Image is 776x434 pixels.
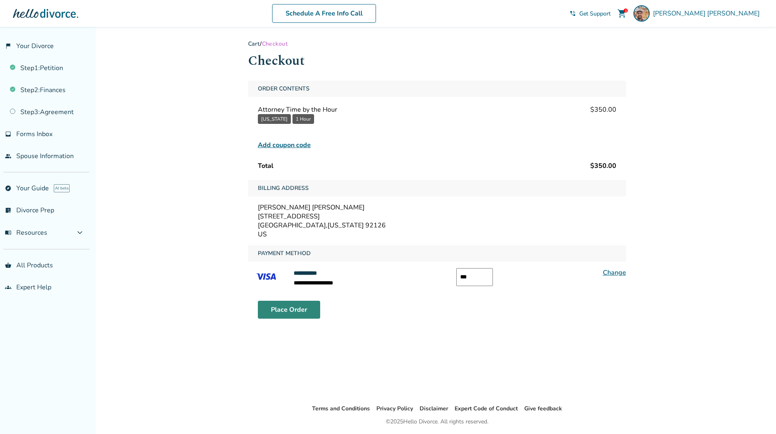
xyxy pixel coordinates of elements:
[258,301,320,319] button: Place Order
[258,230,616,239] div: US
[5,229,11,236] span: menu_book
[75,228,85,238] span: expand_more
[590,161,616,170] span: $350.00
[590,105,616,114] span: $350.00
[248,40,626,48] div: /
[312,405,370,412] a: Terms and Conditions
[258,105,337,114] span: Attorney Time by the Hour
[5,207,11,214] span: list_alt_check
[255,180,312,196] span: Billing Address
[262,40,288,48] span: Checkout
[16,130,53,139] span: Forms Inbox
[579,10,611,18] span: Get Support
[54,184,70,192] span: AI beta
[5,262,11,269] span: shopping_basket
[248,40,260,48] a: Cart
[5,228,47,237] span: Resources
[624,9,628,13] div: 1
[633,5,650,22] img: EDGAR LOZANO
[653,9,763,18] span: [PERSON_NAME] [PERSON_NAME]
[569,10,576,17] span: phone_in_talk
[258,212,616,221] div: [STREET_ADDRESS]
[248,268,284,285] img: VISA
[603,268,626,277] a: Change
[735,395,776,434] iframe: Chat Widget
[5,153,11,159] span: people
[258,221,616,230] div: [GEOGRAPHIC_DATA] , [US_STATE] 92126
[258,161,273,170] span: Total
[376,405,413,412] a: Privacy Policy
[255,245,314,262] span: Payment Method
[258,140,311,150] span: Add coupon code
[386,417,488,427] div: © 2025 Hello Divorce. All rights reserved.
[569,10,611,18] a: phone_in_talkGet Support
[5,185,11,192] span: explore
[258,203,616,212] div: [PERSON_NAME] [PERSON_NAME]
[5,43,11,49] span: flag_2
[248,51,626,71] h1: Checkout
[292,114,314,124] button: 1 Hour
[258,114,291,124] button: [US_STATE]
[5,131,11,137] span: inbox
[5,284,11,291] span: groups
[524,404,562,414] li: Give feedback
[272,4,376,23] a: Schedule A Free Info Call
[255,81,313,97] span: Order Contents
[455,405,518,412] a: Expert Code of Conduct
[420,404,448,414] li: Disclaimer
[617,9,627,18] span: shopping_cart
